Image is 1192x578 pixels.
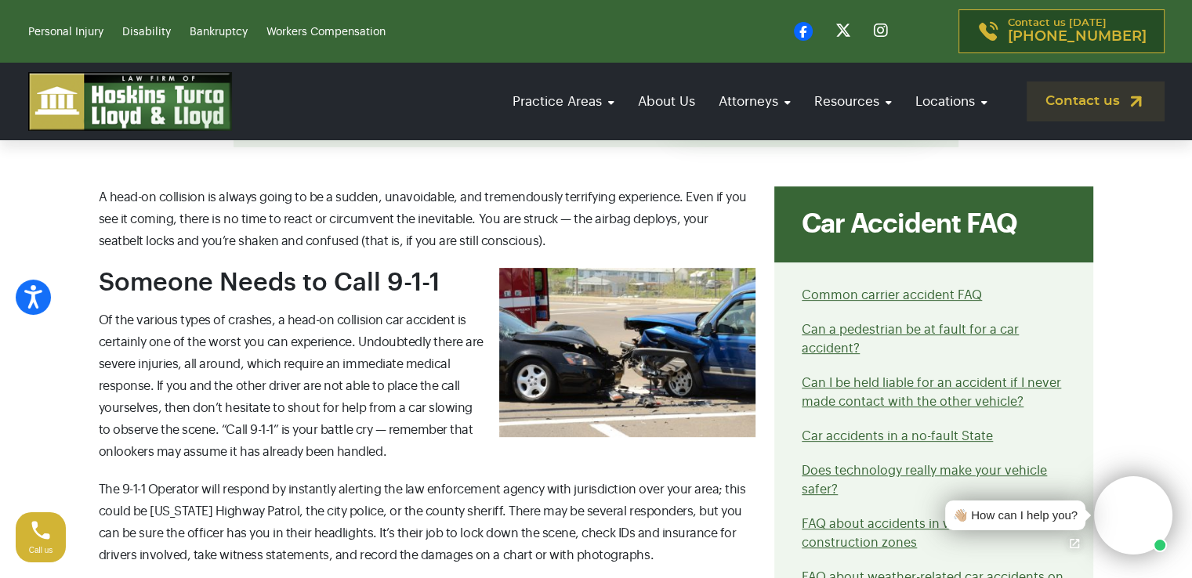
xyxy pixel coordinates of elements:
[28,72,232,131] img: logo
[1008,18,1147,45] p: Contact us [DATE]
[99,270,440,295] span: Someone Needs to Call 9-1-1
[802,289,982,302] a: Common carrier accident FAQ
[499,268,755,437] img: head-on-car-collision
[505,79,622,124] a: Practice Areas
[802,377,1061,408] a: Can I be held liable for an accident if I never made contact with the other vehicle?
[1008,29,1147,45] span: [PHONE_NUMBER]
[29,546,53,555] span: Call us
[806,79,900,124] a: Resources
[122,27,171,38] a: Disability
[630,79,703,124] a: About Us
[802,464,1047,496] a: Does technology really make your vehicle safer?
[774,186,1093,262] div: Car Accident FAQ
[99,191,747,247] span: A head-on collision is always going to be a sudden, unavoidable, and tremendously terrifying expe...
[711,79,799,124] a: Attorneys
[1058,527,1091,560] a: Open chat
[99,483,746,562] span: The 9-1-1 Operator will respond by instantly alerting the law enforcement agency with jurisdictio...
[99,314,484,458] span: Of the various types of crashes, a head-on collision car accident is certainly one of the worst y...
[953,507,1078,525] div: 👋🏼 How can I help you?
[802,518,987,549] a: FAQ about accidents in work or construction zones
[266,27,386,38] a: Workers Compensation
[190,27,248,38] a: Bankruptcy
[1027,81,1165,121] a: Contact us
[908,79,995,124] a: Locations
[28,27,103,38] a: Personal Injury
[802,323,1019,355] a: Can a pedestrian be at fault for a car accident?
[958,9,1165,53] a: Contact us [DATE][PHONE_NUMBER]
[802,430,993,443] a: Car accidents in a no-fault State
